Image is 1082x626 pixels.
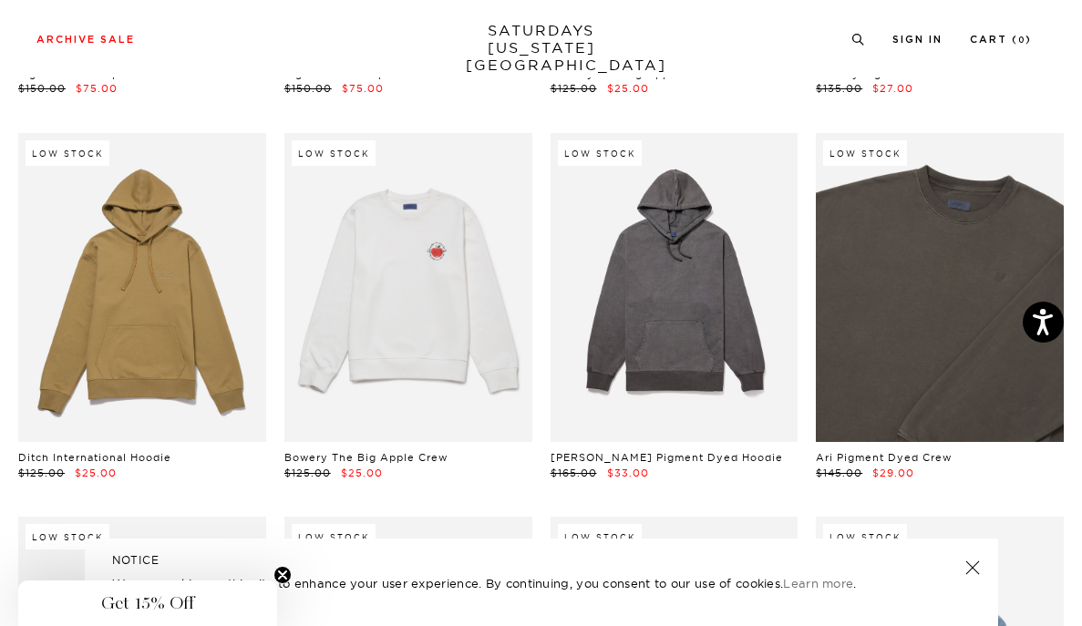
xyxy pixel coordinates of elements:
[112,552,971,569] h5: NOTICE
[816,451,952,464] a: Ari Pigment Dyed Crew
[816,67,952,80] a: Bowery Signature Crew
[558,140,642,166] div: Low Stock
[551,467,597,479] span: $165.00
[816,82,862,95] span: $135.00
[18,451,171,464] a: Ditch International Hoodie
[1018,36,1025,45] small: 0
[816,467,862,479] span: $145.00
[823,524,907,549] div: Low Stock
[558,524,642,549] div: Low Stock
[26,524,109,549] div: Low Stock
[292,140,376,166] div: Low Stock
[18,67,143,80] a: Signature Sweatpants
[18,82,66,95] span: $150.00
[292,524,376,549] div: Low Stock
[342,82,384,95] span: $75.00
[341,467,383,479] span: $25.00
[466,22,616,74] a: SATURDAYS[US_STATE][GEOGRAPHIC_DATA]
[101,592,194,614] span: Get 15% Off
[607,82,649,95] span: $25.00
[551,82,597,95] span: $125.00
[26,140,109,166] div: Low Stock
[551,67,714,80] a: Bowery The Big Apple Crew
[783,576,853,590] a: Learn more
[284,451,448,464] a: Bowery The Big Apple Crew
[551,451,783,464] a: [PERSON_NAME] Pigment Dyed Hoodie
[872,82,913,95] span: $27.00
[892,35,943,45] a: Sign In
[872,467,914,479] span: $29.00
[607,467,649,479] span: $33.00
[76,82,118,95] span: $75.00
[75,467,117,479] span: $25.00
[284,82,332,95] span: $150.00
[36,35,135,45] a: Archive Sale
[18,467,65,479] span: $125.00
[970,35,1032,45] a: Cart (0)
[273,566,292,584] button: Close teaser
[284,67,409,80] a: Signature Sweatpants
[284,467,331,479] span: $125.00
[112,574,906,592] p: We use cookies on this site to enhance your user experience. By continuing, you consent to our us...
[18,580,277,626] div: Get 15% OffClose teaser
[823,140,907,166] div: Low Stock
